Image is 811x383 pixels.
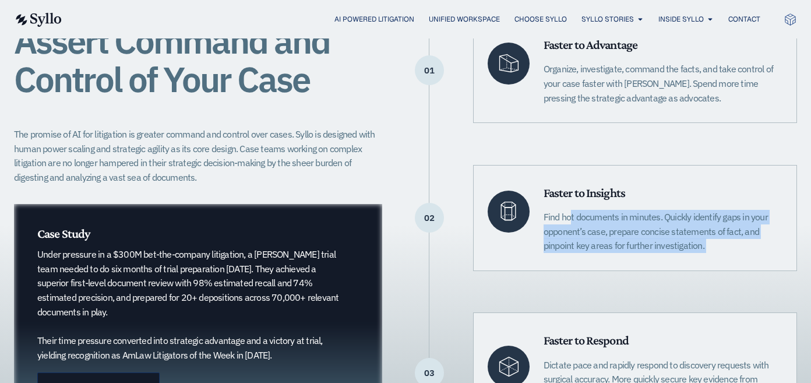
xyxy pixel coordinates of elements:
[37,226,90,241] span: Case Study
[514,14,567,24] a: Choose Syllo
[544,62,782,105] p: Organize, investigate, command the facts, and take control of your case faster with [PERSON_NAME]...
[544,185,625,200] span: Faster to Insights
[14,13,62,27] img: syllo
[415,373,444,374] p: 03
[544,210,782,253] p: Find hot documents in minutes. Quickly identify gaps in your opponent’s case, prepare concise sta...
[334,14,414,24] a: AI Powered Litigation
[581,14,634,24] a: Syllo Stories
[658,14,704,24] a: Inside Syllo
[544,37,637,52] span: Faster to Advantage
[544,333,629,347] span: Faster to Respond
[429,14,500,24] a: Unified Workspace
[14,127,382,185] p: The promise of AI for litigation is greater command and control over cases. Syllo is designed wit...
[415,217,444,219] p: 02
[85,14,760,25] div: Menu Toggle
[728,14,760,24] a: Contact
[14,17,330,102] span: Assert Command and Control of Your Case
[415,70,444,71] p: 01
[85,14,760,25] nav: Menu
[37,247,348,362] p: Under pressure in a $300M bet-the-company litigation, a [PERSON_NAME] trial team needed to do six...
